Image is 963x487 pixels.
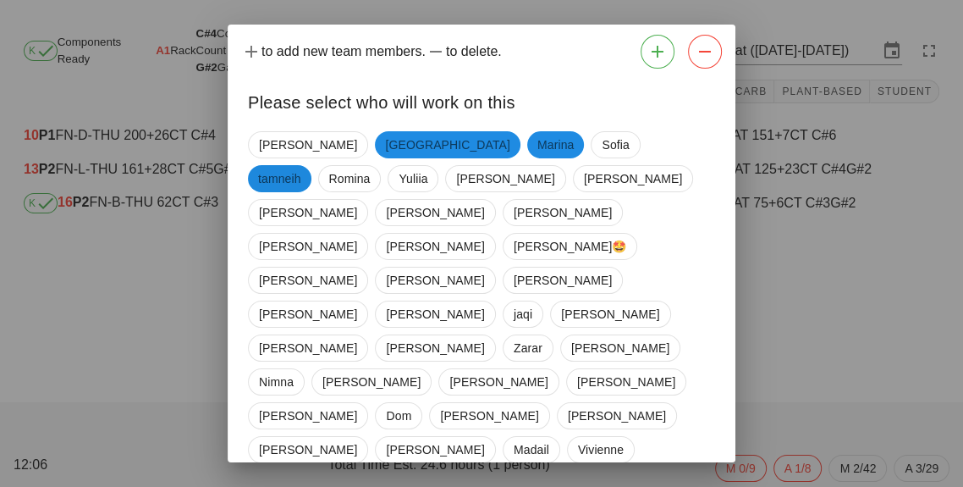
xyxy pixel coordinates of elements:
[514,200,612,225] span: [PERSON_NAME]
[568,403,666,429] span: [PERSON_NAME]
[259,335,357,361] span: [PERSON_NAME]
[561,302,659,327] span: [PERSON_NAME]
[602,132,629,158] span: Sofia
[259,268,357,293] span: [PERSON_NAME]
[329,166,371,191] span: Romina
[386,200,484,225] span: [PERSON_NAME]
[456,166,554,191] span: [PERSON_NAME]
[571,335,669,361] span: [PERSON_NAME]
[259,403,357,429] span: [PERSON_NAME]
[386,335,484,361] span: [PERSON_NAME]
[386,268,484,293] span: [PERSON_NAME]
[259,302,357,327] span: [PERSON_NAME]
[514,335,542,361] span: Zarar
[228,28,735,75] div: to add new team members. to delete.
[259,200,357,225] span: [PERSON_NAME]
[259,437,357,462] span: [PERSON_NAME]
[514,302,532,327] span: jaqi
[385,131,509,158] span: [GEOGRAPHIC_DATA]
[399,166,427,191] span: Yuliia
[537,131,574,158] span: Marina
[259,369,294,395] span: Nimna
[514,268,612,293] span: [PERSON_NAME]
[259,234,357,259] span: [PERSON_NAME]
[386,234,484,259] span: [PERSON_NAME]
[578,437,624,462] span: Vivienne
[449,369,548,395] span: [PERSON_NAME]
[514,234,627,259] span: [PERSON_NAME]🤩
[386,403,411,429] span: Dom
[228,75,735,125] div: Please select who will work on this
[584,166,682,191] span: [PERSON_NAME]
[577,369,675,395] span: [PERSON_NAME]
[322,369,421,395] span: [PERSON_NAME]
[258,165,301,192] span: tamneih
[440,403,538,429] span: [PERSON_NAME]
[259,132,357,158] span: [PERSON_NAME]
[386,437,484,462] span: [PERSON_NAME]
[386,302,484,327] span: [PERSON_NAME]
[514,437,549,462] span: Madail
